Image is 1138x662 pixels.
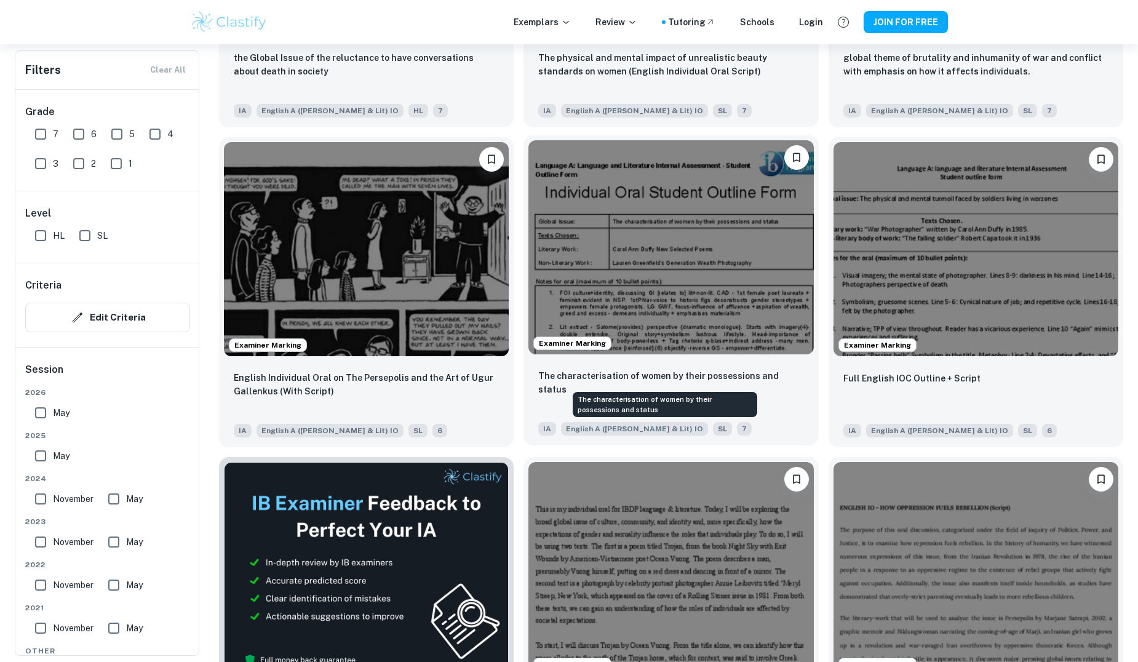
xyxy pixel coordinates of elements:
span: 2022 [25,559,190,570]
span: May [126,535,143,549]
span: Examiner Marking [839,340,916,351]
span: IA [843,104,861,118]
h6: Filters [25,62,61,79]
p: Review [595,15,637,29]
span: 4 [167,127,173,141]
a: Examiner MarkingPlease log in to bookmark exemplarsThe characterisation of women by their possess... [523,137,818,447]
span: 2 [91,157,96,170]
div: The characterisation of women by their possessions and status [573,392,757,417]
h6: Criteria [25,278,62,293]
span: SL [1018,424,1037,437]
img: English A (Lang & Lit) IO IA example thumbnail: English Individual Oral on The Persepoli [224,142,509,356]
p: Full English IOC Outline + Script [843,372,981,385]
span: 6 [432,424,447,437]
span: May [126,492,143,506]
span: English A ([PERSON_NAME] & Lit) IO [866,104,1013,118]
button: Edit Criteria [25,303,190,332]
a: Tutoring [668,15,715,29]
span: 3 [53,157,58,170]
span: IA [843,424,861,437]
span: Other [25,645,190,656]
span: SL [713,104,732,118]
span: English A ([PERSON_NAME] & Lit) IO [257,424,404,437]
button: Please log in to bookmark exemplars [784,467,809,492]
span: May [126,578,143,592]
span: English A ([PERSON_NAME] & Lit) IO [866,424,1013,437]
span: November [53,492,94,506]
span: SL [713,422,732,436]
img: English A (Lang & Lit) IO IA example thumbnail: Full English IOC Outline + Script [834,142,1118,356]
span: 2025 [25,430,190,441]
span: November [53,621,94,635]
span: HL [53,229,65,242]
span: SL [97,229,108,242]
span: IA [538,422,556,436]
span: 6 [91,127,97,141]
span: 2023 [25,516,190,527]
span: 7 [737,422,752,436]
h6: Level [25,206,190,221]
span: English A ([PERSON_NAME] & Lit) IO [257,104,404,118]
span: May [126,621,143,635]
span: SL [1018,104,1037,118]
p: the Global Issue of the reluctance to have conversations about death in society [234,51,499,78]
span: 7 [53,127,58,141]
span: IA [234,424,252,437]
button: JOIN FOR FREE [864,11,948,33]
p: global theme of brutality and inhumanity of war and conflict with emphasis on how it affects indi... [843,51,1108,78]
h6: Session [25,362,190,387]
span: English A ([PERSON_NAME] & Lit) IO [561,422,708,436]
span: HL [408,104,428,118]
a: Login [799,15,823,29]
span: 7 [433,104,448,118]
p: The characterisation of women by their possessions and status [538,369,803,396]
span: 7 [737,104,752,118]
span: 5 [129,127,135,141]
span: 2024 [25,473,190,484]
a: Examiner MarkingPlease log in to bookmark exemplarsEnglish Individual Oral on The Persepolis and ... [219,137,514,447]
img: English A (Lang & Lit) IO IA example thumbnail: The characterisation of women by their p [528,140,813,354]
button: Please log in to bookmark exemplars [1089,467,1113,492]
p: Exemplars [514,15,571,29]
span: 6 [1042,424,1057,437]
span: November [53,535,94,549]
span: 7 [1042,104,1057,118]
button: Please log in to bookmark exemplars [479,147,504,172]
a: Examiner MarkingPlease log in to bookmark exemplarsFull English IOC Outline + ScriptIAEnglish A (... [829,137,1123,447]
h6: Grade [25,105,190,119]
button: Help and Feedback [833,12,854,33]
span: 2026 [25,387,190,398]
span: 1 [129,157,132,170]
span: IA [234,104,252,118]
span: May [53,449,70,463]
p: English Individual Oral on The Persepolis and the Art of Ugur Gallenkus (With Script) [234,371,499,398]
span: IA [538,104,556,118]
a: Schools [740,15,774,29]
span: May [53,406,70,420]
span: Examiner Marking [534,338,611,349]
span: November [53,578,94,592]
p: The physical and mental impact of unrealistic beauty standards on women (English Individual Oral ... [538,51,803,78]
span: SL [408,424,428,437]
span: Examiner Marking [229,340,306,351]
button: Please log in to bookmark exemplars [1089,147,1113,172]
button: Please log in to bookmark exemplars [784,145,809,170]
span: 2021 [25,602,190,613]
img: Clastify logo [190,10,268,34]
span: English A ([PERSON_NAME] & Lit) IO [561,104,708,118]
